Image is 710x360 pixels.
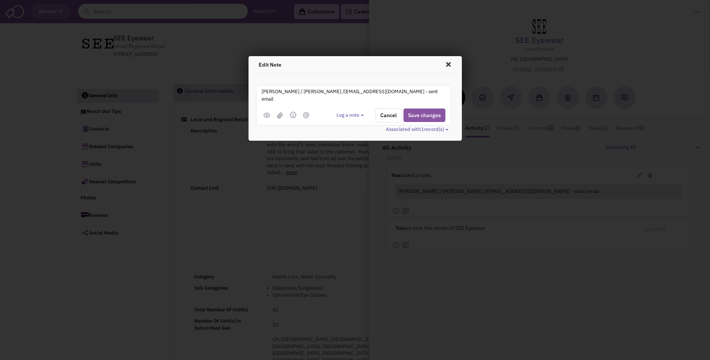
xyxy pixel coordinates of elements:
[375,108,402,122] button: Cancel
[259,61,452,68] h4: Edit Note
[290,112,296,118] img: emoji.png
[336,112,366,119] button: Log a note
[386,126,451,133] button: Associated with1record(s)
[303,112,309,118] img: mantion.png
[277,112,283,119] img: (jpg,png,gif,doc,docx,xls,xlsx,pdf,txt)
[403,109,445,122] button: Save changes
[263,113,270,118] img: public.png
[421,126,424,132] span: 1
